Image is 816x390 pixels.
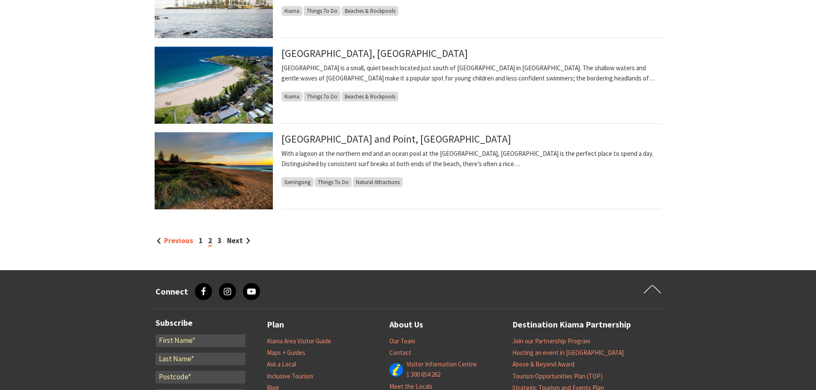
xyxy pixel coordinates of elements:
[157,236,193,245] a: Previous
[218,236,221,245] a: 3
[267,337,331,345] a: Kiama Area Visitor Guide
[389,337,415,345] a: Our Team
[281,149,662,169] p: With a lagoon at the northern end and an ocean pool at the [GEOGRAPHIC_DATA], [GEOGRAPHIC_DATA] i...
[281,47,468,60] a: [GEOGRAPHIC_DATA], [GEOGRAPHIC_DATA]
[315,177,352,187] span: Things To Do
[353,177,403,187] span: Natural Attractions
[267,318,284,332] a: Plan
[267,372,313,381] a: Inclusive Tourism
[281,177,314,187] span: Gerringong
[155,286,188,297] h3: Connect
[407,370,440,379] a: 1 300 654 262
[155,334,245,347] input: First Name*
[512,372,603,381] a: Tourism Opportunities Plan (TOP)
[512,318,631,332] a: Destination Kiama Partnership
[389,318,423,332] a: About Us
[208,236,212,247] span: 2
[342,92,398,101] span: Beaches & Rockpools
[155,353,245,366] input: Last Name*
[512,360,574,369] a: Above & Beyond Award
[304,92,341,101] span: Things To Do
[512,337,590,345] a: Join our Partnership Program
[304,6,341,16] span: Things To Do
[407,360,477,369] a: Visitor Information Centre
[281,132,511,146] a: [GEOGRAPHIC_DATA] and Point, [GEOGRAPHIC_DATA]
[389,348,411,357] a: Contact
[281,63,662,83] p: [GEOGRAPHIC_DATA] is a small, quiet beach located just south of [GEOGRAPHIC_DATA] in [GEOGRAPHIC_...
[512,348,624,357] a: Hosting an event in [GEOGRAPHIC_DATA]
[267,348,305,357] a: Maps + Guides
[342,6,398,16] span: Beaches & Rockpools
[155,318,245,328] h3: Subscribe
[281,92,302,101] span: Kiama
[227,236,250,245] a: Next
[155,47,273,124] img: Kendalls Beach Kiama
[267,360,296,369] a: Ask a Local
[281,6,302,16] span: Kiama
[199,236,203,245] a: 1
[155,371,245,384] input: Postcode*
[155,132,273,209] img: Werri Beach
